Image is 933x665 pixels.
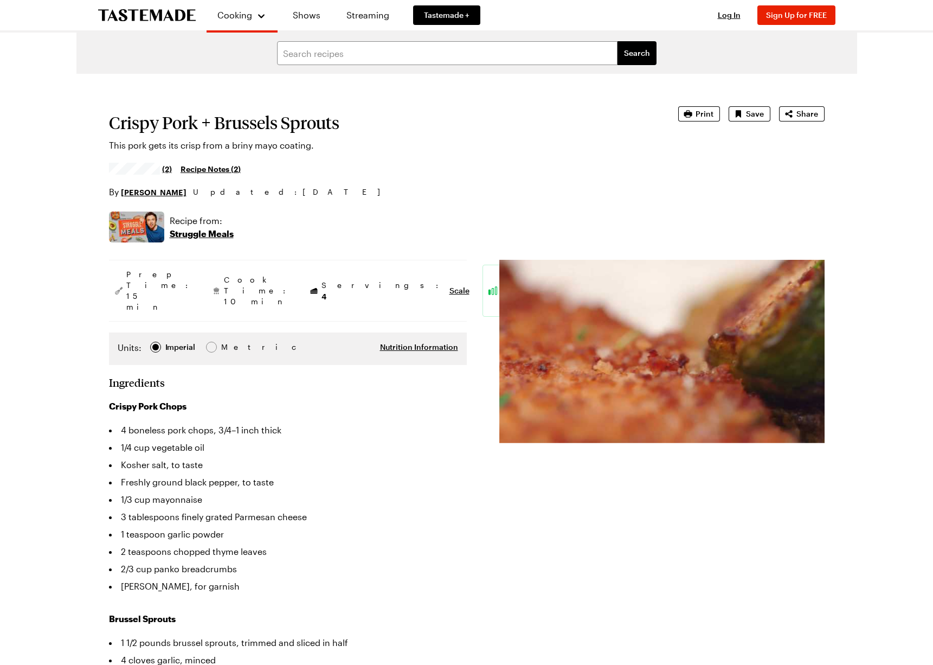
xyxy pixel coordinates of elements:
[380,342,458,353] button: Nutrition Information
[193,186,391,198] span: Updated : [DATE]
[109,400,467,413] h3: Crispy Pork Chops
[757,5,835,25] button: Sign Up for FREE
[170,214,234,227] p: Recipe from:
[617,41,657,65] button: filters
[109,578,467,595] li: [PERSON_NAME], for garnish
[109,526,467,543] li: 1 teaspoon garlic powder
[170,214,234,240] a: Recipe from:Struggle Meals
[217,4,267,26] button: Cooking
[277,41,617,65] input: Search recipes
[221,341,245,353] span: Metric
[707,10,751,21] button: Log In
[165,341,196,353] span: Imperial
[109,421,467,439] li: 4 boneless pork chops, 3/4–1 inch thick
[678,106,720,122] button: Print
[121,186,186,198] a: [PERSON_NAME]
[796,108,818,119] span: Share
[165,341,195,353] div: Imperial
[109,212,164,242] img: Show where recipe is used
[718,10,741,20] span: Log In
[217,10,252,20] span: Cooking
[109,634,467,651] li: 1 1/2 pounds brussel sprouts, trimmed and sliced in half
[109,456,467,474] li: Kosher salt, to taste
[221,341,244,353] div: Metric
[109,612,467,625] h3: Brussel Sprouts
[109,508,467,526] li: 3 tablespoons finely grated Parmesan cheese
[162,163,172,174] span: (2)
[109,113,648,132] h1: Crispy Pork + Brussels Sprouts
[118,341,141,354] label: Units:
[624,48,650,59] span: Search
[779,106,825,122] button: Share
[109,439,467,456] li: 1/4 cup vegetable oil
[98,9,196,22] a: To Tastemade Home Page
[109,186,186,199] p: By
[413,5,480,25] a: Tastemade +
[109,164,172,173] a: 4.5/5 stars from 2 reviews
[224,274,291,307] span: Cook Time: 10 min
[109,376,165,389] h2: Ingredients
[449,285,469,296] button: Scale
[109,491,467,508] li: 1/3 cup mayonnaise
[109,543,467,560] li: 2 teaspoons chopped thyme leaves
[321,280,444,302] span: Servings:
[126,269,194,312] span: Prep Time: 15 min
[321,291,326,301] span: 4
[118,341,244,356] div: Imperial Metric
[424,10,469,21] span: Tastemade +
[766,10,827,20] span: Sign Up for FREE
[109,474,467,491] li: Freshly ground black pepper, to taste
[170,227,234,240] p: Struggle Meals
[109,139,648,152] p: This pork gets its crisp from a briny mayo coating.
[109,560,467,578] li: 2/3 cup panko breadcrumbs
[696,108,713,119] span: Print
[729,106,770,122] button: Save recipe
[181,163,241,175] a: Recipe Notes (2)
[746,108,764,119] span: Save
